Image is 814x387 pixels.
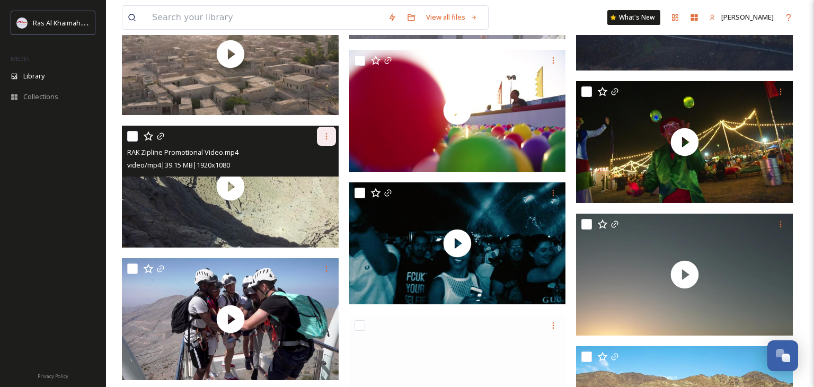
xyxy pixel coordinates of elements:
span: MEDIA [11,55,29,63]
a: What's New [607,10,660,25]
img: thumbnail [122,126,339,248]
button: Open Chat [767,340,798,371]
img: thumbnail [349,182,566,304]
span: RAK Zipline Promotional Video.mp4 [127,147,238,157]
img: thumbnail [576,214,793,336]
img: thumbnail [349,50,566,172]
span: video/mp4 | 39.15 MB | 1920 x 1080 [127,160,230,170]
a: Privacy Policy [38,369,68,382]
img: thumbnail [576,81,793,203]
span: [PERSON_NAME] [721,12,774,22]
span: Collections [23,92,58,102]
a: [PERSON_NAME] [704,7,779,28]
input: Search your library [147,6,383,29]
span: Library [23,71,45,81]
img: Logo_RAKTDA_RGB-01.png [17,17,28,28]
img: thumbnail [122,258,339,380]
a: View all files [421,7,483,28]
span: Ras Al Khaimah Tourism Development Authority [33,17,183,28]
span: Privacy Policy [38,373,68,380]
